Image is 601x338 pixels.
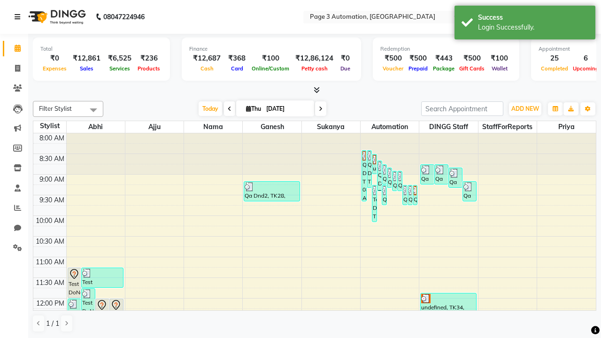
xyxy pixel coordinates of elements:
div: Test DoNotDelete, TK12, 11:15 AM-11:45 AM, Hair Cut By Expert-Men [82,268,123,287]
span: Priya [537,121,596,133]
div: ₹12,687 [189,53,224,64]
div: Qa Dnd2, TK28, 09:10 AM-09:40 AM, Hair cut Below 12 years (Boy) [244,182,299,201]
div: 11:00 AM [34,257,66,267]
span: Ajju [125,121,184,133]
div: 12:00 PM [34,299,66,308]
div: Success [478,13,588,23]
div: ₹236 [135,53,162,64]
span: Sales [77,65,96,72]
div: 11:30 AM [34,278,66,288]
div: Qa Dnd2, TK24, 08:50 AM-09:20 AM, Hair Cut By Expert-Men [387,168,392,187]
span: Products [135,65,162,72]
div: ₹0 [337,53,354,64]
div: 8:30 AM [38,154,66,164]
span: Today [199,101,222,116]
span: Ganesh [243,121,301,133]
div: Qa Dnd2, TK18, 08:25 AM-09:40 AM, Hair Cut By Expert-Men,Hair Cut-Men [362,151,366,201]
div: Qa Dnd2, TK27, 08:40 AM-09:25 AM, Hair Cut-Men [378,161,382,191]
div: Qa Dnd2, TK22, 08:50 AM-09:20 AM, Hair cut Below 12 years (Boy) [449,168,462,187]
div: ₹500 [457,53,487,64]
div: 9:30 AM [38,195,66,205]
span: Abhi [67,121,125,133]
div: undefined, TK17, 08:30 AM-09:00 AM, Hair cut Below 12 years (Boy) [372,154,377,174]
div: 10:00 AM [34,216,66,226]
span: DINGG Staff [419,121,478,133]
div: ₹100 [487,53,512,64]
span: Due [338,65,353,72]
div: Qa Dnd2, TK29, 09:10 AM-09:40 AM, Hair cut Below 12 years (Boy) [463,182,476,201]
div: Test DoNotDelete, TK35, 09:15 AM-10:10 AM, Special Hair Wash- Men [372,185,377,222]
span: Nama [184,121,242,133]
span: Petty cash [299,65,330,72]
span: Gift Cards [457,65,487,72]
div: Qa Dnd2, TK32, 09:15 AM-09:45 AM, Hair cut Below 12 years (Boy) [403,185,407,205]
div: ₹500 [380,53,406,64]
div: ₹0 [40,53,69,64]
span: Expenses [40,65,69,72]
span: Voucher [380,65,406,72]
span: Completed [539,65,570,72]
div: Qa Dnd2, TK26, 08:55 AM-09:25 AM, Hair Cut By Expert-Men [398,171,402,191]
input: 2025-09-04 [263,102,310,116]
div: undefined, TK34, 11:52 AM-12:22 PM, Hair Cut-Men [421,293,476,313]
div: ₹500 [406,53,431,64]
div: Qa Dnd2, TK30, 09:15 AM-09:45 AM, Hair cut Below 12 years (Boy) [413,185,417,205]
div: 6 [570,53,601,64]
span: Filter Stylist [39,105,72,112]
div: Qa Dnd2, TK19, 08:45 AM-09:15 AM, Hair cut Below 12 years (Boy) [382,165,386,184]
div: 25 [539,53,570,64]
span: Sukanya [302,121,360,133]
span: Wallet [489,65,510,72]
div: Qa Dnd2, TK23, 08:25 AM-09:20 AM, Special Hair Wash- Men [367,151,371,187]
span: Automation [361,121,419,133]
div: Qa Dnd2, TK33, 09:15 AM-09:45 AM, Hair cut Below 12 years (Boy) [408,185,412,205]
div: Test DoNotDelete, TK14, 11:45 AM-12:30 PM, Hair Cut-Men [82,289,95,318]
div: ₹368 [224,53,249,64]
div: Qa Dnd2, TK25, 08:55 AM-09:25 AM, Hair Cut By Expert-Men [393,171,397,191]
div: ₹12,861 [69,53,104,64]
span: StaffForReports [478,121,537,133]
span: Package [431,65,457,72]
span: Services [107,65,132,72]
b: 08047224946 [103,4,145,30]
span: Card [229,65,246,72]
span: Prepaid [406,65,430,72]
div: ₹12,86,124 [292,53,337,64]
div: ₹6,525 [104,53,135,64]
img: logo [24,4,88,30]
div: 9:00 AM [38,175,66,184]
button: ADD NEW [509,102,541,115]
div: 8:00 AM [38,133,66,143]
span: Cash [198,65,216,72]
div: ₹443 [431,53,457,64]
span: Upcoming [570,65,601,72]
span: ADD NEW [511,105,539,112]
div: Qa Dnd2, TK31, 09:15 AM-09:45 AM, Hair cut Below 12 years (Boy) [382,185,386,205]
div: Test DoNotDelete, TK06, 12:00 PM-12:45 PM, Hair Cut-Men [110,299,123,329]
div: Total [40,45,162,53]
div: ₹100 [249,53,292,64]
div: 10:30 AM [34,237,66,246]
div: Finance [189,45,354,53]
input: Search Appointment [421,101,503,116]
span: Online/Custom [249,65,292,72]
div: Qa Dnd2, TK21, 08:45 AM-09:15 AM, Hair Cut By Expert-Men [435,165,448,184]
div: Redemption [380,45,512,53]
div: Login Successfully. [478,23,588,32]
div: Stylist [33,121,66,131]
div: Test DoNotDelete, TK09, 11:15 AM-12:00 PM, Hair Cut-Men [68,268,81,298]
span: Thu [244,105,263,112]
span: 1 / 1 [46,319,59,329]
div: Qa Dnd2, TK20, 08:45 AM-09:15 AM, Hair Cut By Expert-Men [421,165,434,184]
